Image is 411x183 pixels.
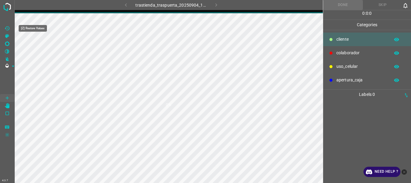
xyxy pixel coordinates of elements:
[1,178,10,183] div: 4.3.7
[363,167,400,177] a: Need Help ?
[336,36,387,43] p: cliente
[325,90,409,99] p: Labels 0
[366,10,368,17] p: 0
[19,25,47,32] div: [Z] Restore Values
[362,10,365,17] p: 0
[2,2,13,12] img: logo
[166,102,171,108] h1: 0%
[336,50,387,56] p: colaborador
[362,10,372,20] div: : :
[369,10,372,17] p: 0
[336,63,387,70] p: uso_celular
[135,2,206,10] h6: trastienda_traspuerta_20250904_134905_244984.jpg
[336,77,387,83] p: apertura_caja
[400,167,408,177] button: close-help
